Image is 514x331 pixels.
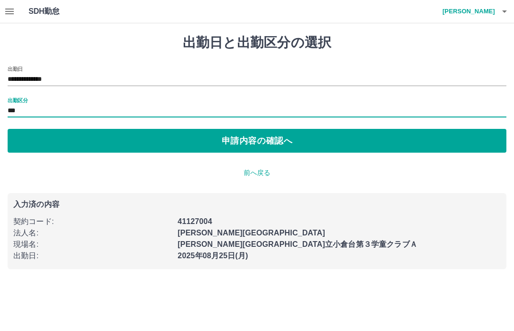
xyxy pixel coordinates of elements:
b: [PERSON_NAME][GEOGRAPHIC_DATA]立小倉台第３学童クラブＡ [178,240,417,248]
h1: 出勤日と出勤区分の選択 [8,35,506,51]
p: 法人名 : [13,227,172,239]
label: 出勤日 [8,65,23,72]
label: 出勤区分 [8,97,28,104]
p: 契約コード : [13,216,172,227]
p: 入力済の内容 [13,201,501,208]
p: 現場名 : [13,239,172,250]
b: 2025年08月25日(月) [178,252,248,260]
p: 出勤日 : [13,250,172,262]
button: 申請内容の確認へ [8,129,506,153]
b: 41127004 [178,217,212,225]
p: 前へ戻る [8,168,506,178]
b: [PERSON_NAME][GEOGRAPHIC_DATA] [178,229,325,237]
